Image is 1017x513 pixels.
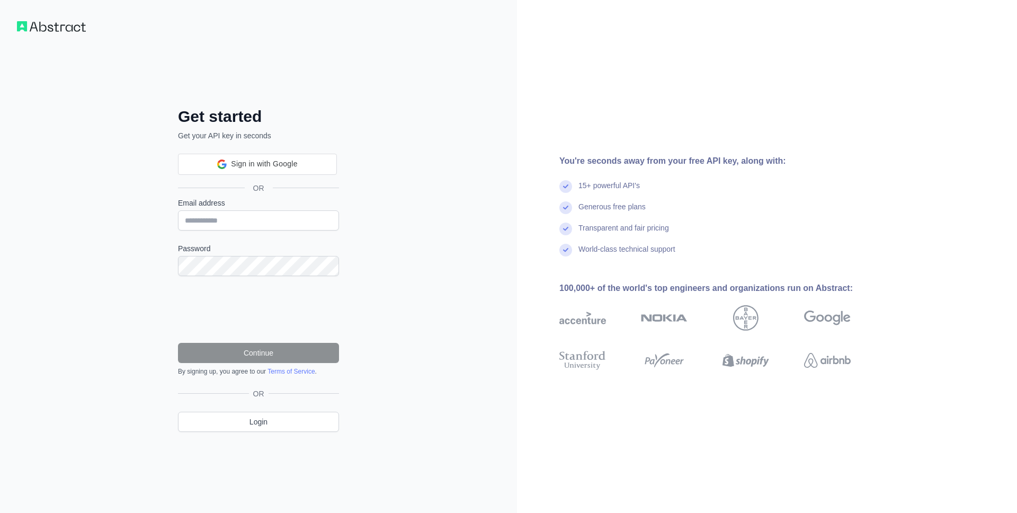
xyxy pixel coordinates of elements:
[578,244,675,265] div: World-class technical support
[178,130,339,141] p: Get your API key in seconds
[178,412,339,432] a: Login
[559,180,572,193] img: check mark
[733,305,759,331] img: bayer
[804,305,851,331] img: google
[178,107,339,126] h2: Get started
[178,154,337,175] div: Sign in with Google
[559,223,572,235] img: check mark
[559,349,606,372] img: stanford university
[578,223,669,244] div: Transparent and fair pricing
[245,183,273,193] span: OR
[231,158,297,170] span: Sign in with Google
[641,349,688,372] img: payoneer
[559,305,606,331] img: accenture
[641,305,688,331] img: nokia
[178,289,339,330] iframe: reCAPTCHA
[178,367,339,376] div: By signing up, you agree to our .
[804,349,851,372] img: airbnb
[722,349,769,372] img: shopify
[178,243,339,254] label: Password
[559,244,572,256] img: check mark
[178,198,339,208] label: Email address
[578,201,646,223] div: Generous free plans
[178,343,339,363] button: Continue
[578,180,640,201] div: 15+ powerful API's
[559,201,572,214] img: check mark
[249,388,269,399] span: OR
[267,368,315,375] a: Terms of Service
[559,282,885,295] div: 100,000+ of the world's top engineers and organizations run on Abstract:
[17,21,86,32] img: Workflow
[559,155,885,167] div: You're seconds away from your free API key, along with:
